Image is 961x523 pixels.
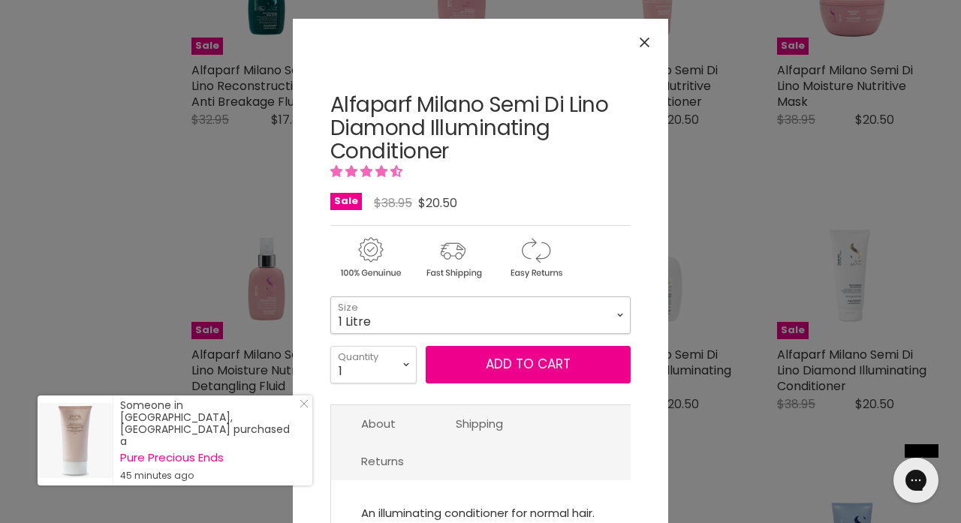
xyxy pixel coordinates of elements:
span: 4.67 stars [330,163,405,180]
span: $38.95 [374,194,412,212]
a: Pure Precious Ends [120,452,297,464]
div: Someone in [GEOGRAPHIC_DATA], [GEOGRAPHIC_DATA] purchased a [120,399,297,482]
span: $20.50 [418,194,457,212]
iframe: Gorgias live chat messenger [886,452,946,508]
a: About [331,405,426,442]
span: Add to cart [486,355,571,373]
small: 45 minutes ago [120,470,297,482]
select: Quantity [330,346,417,383]
a: Returns [331,443,434,479]
a: Alfaparf Milano Semi Di Lino Diamond Illuminating Conditioner [330,90,608,166]
button: Close [628,26,661,59]
a: Visit product page [38,395,113,485]
span: Sale [330,193,362,210]
img: genuine.gif [330,235,410,281]
svg: Close Icon [300,399,309,408]
a: Shipping [426,405,533,442]
button: Add to cart [426,346,631,383]
a: Close Notification [294,399,309,414]
img: returns.gif [496,235,575,281]
img: shipping.gif [413,235,493,281]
